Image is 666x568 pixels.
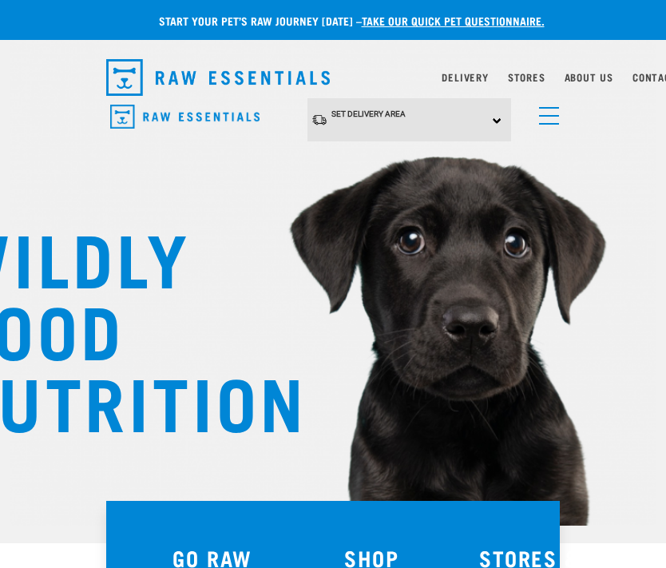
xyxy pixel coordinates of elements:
nav: dropdown navigation [93,53,573,102]
span: Set Delivery Area [331,109,406,118]
img: Raw Essentials Logo [106,59,330,96]
a: Stores [508,74,545,80]
a: About Us [565,74,613,80]
a: take our quick pet questionnaire. [362,18,545,23]
img: Raw Essentials Logo [110,105,260,129]
a: menu [531,97,560,126]
a: Delivery [442,74,488,80]
img: van-moving.png [311,113,327,126]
